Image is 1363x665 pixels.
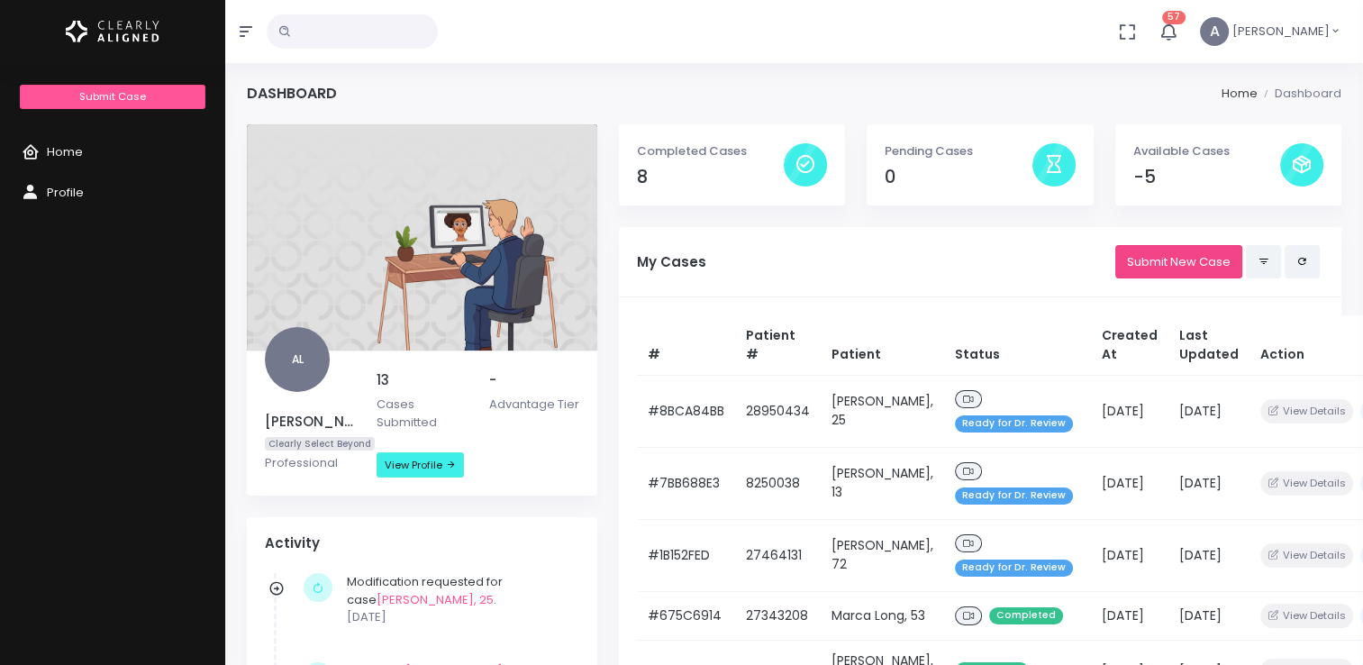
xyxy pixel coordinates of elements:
[637,591,735,640] td: #675C6914
[47,184,84,201] span: Profile
[637,519,735,591] td: #1B152FED
[821,315,944,376] th: Patient
[821,375,944,447] td: [PERSON_NAME], 25
[955,415,1073,433] span: Ready for Dr. Review
[821,591,944,640] td: Marca Long, 53
[1168,447,1249,519] td: [DATE]
[1091,591,1168,640] td: [DATE]
[735,591,821,640] td: 27343208
[489,396,579,414] p: Advantage Tier
[66,13,159,50] img: Logo Horizontal
[1260,604,1353,628] button: View Details
[955,560,1073,577] span: Ready for Dr. Review
[265,454,355,472] p: Professional
[1091,375,1168,447] td: [DATE]
[1162,11,1186,24] span: 57
[944,315,1091,376] th: Status
[1168,375,1249,447] td: [DATE]
[1168,591,1249,640] td: [DATE]
[265,327,330,392] span: AL
[1091,315,1168,376] th: Created At
[1168,519,1249,591] td: [DATE]
[347,573,570,626] div: Modification requested for case .
[1091,519,1168,591] td: [DATE]
[885,167,1031,187] h4: 0
[735,447,821,519] td: 8250038
[1257,85,1341,103] li: Dashboard
[377,372,467,388] h5: 13
[955,487,1073,505] span: Ready for Dr. Review
[637,315,735,376] th: #
[377,452,464,478] a: View Profile
[821,447,944,519] td: [PERSON_NAME], 13
[1115,245,1242,278] a: Submit New Case
[735,315,821,376] th: Patient #
[1133,167,1280,187] h4: -5
[20,85,204,109] a: Submit Case
[637,167,784,187] h4: 8
[489,372,579,388] h5: -
[1260,471,1353,496] button: View Details
[1260,543,1353,568] button: View Details
[637,375,735,447] td: #8BCA84BB
[247,85,337,102] h4: Dashboard
[79,89,146,104] span: Submit Case
[1091,447,1168,519] td: [DATE]
[885,142,1031,160] p: Pending Cases
[637,142,784,160] p: Completed Cases
[1168,315,1249,376] th: Last Updated
[265,414,355,430] h5: [PERSON_NAME]
[989,607,1063,624] span: Completed
[1200,17,1229,46] span: A
[265,535,579,551] h4: Activity
[821,519,944,591] td: [PERSON_NAME], 72
[735,519,821,591] td: 27464131
[347,608,570,626] p: [DATE]
[1232,23,1330,41] span: [PERSON_NAME]
[377,396,467,431] p: Cases Submitted
[637,447,735,519] td: #7BB688E3
[1260,399,1353,424] button: View Details
[265,437,375,451] span: Clearly Select Beyond
[1133,142,1280,160] p: Available Cases
[1221,85,1257,103] li: Home
[377,591,494,608] a: [PERSON_NAME], 25
[637,254,1115,270] h5: My Cases
[47,143,83,160] span: Home
[735,375,821,447] td: 28950434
